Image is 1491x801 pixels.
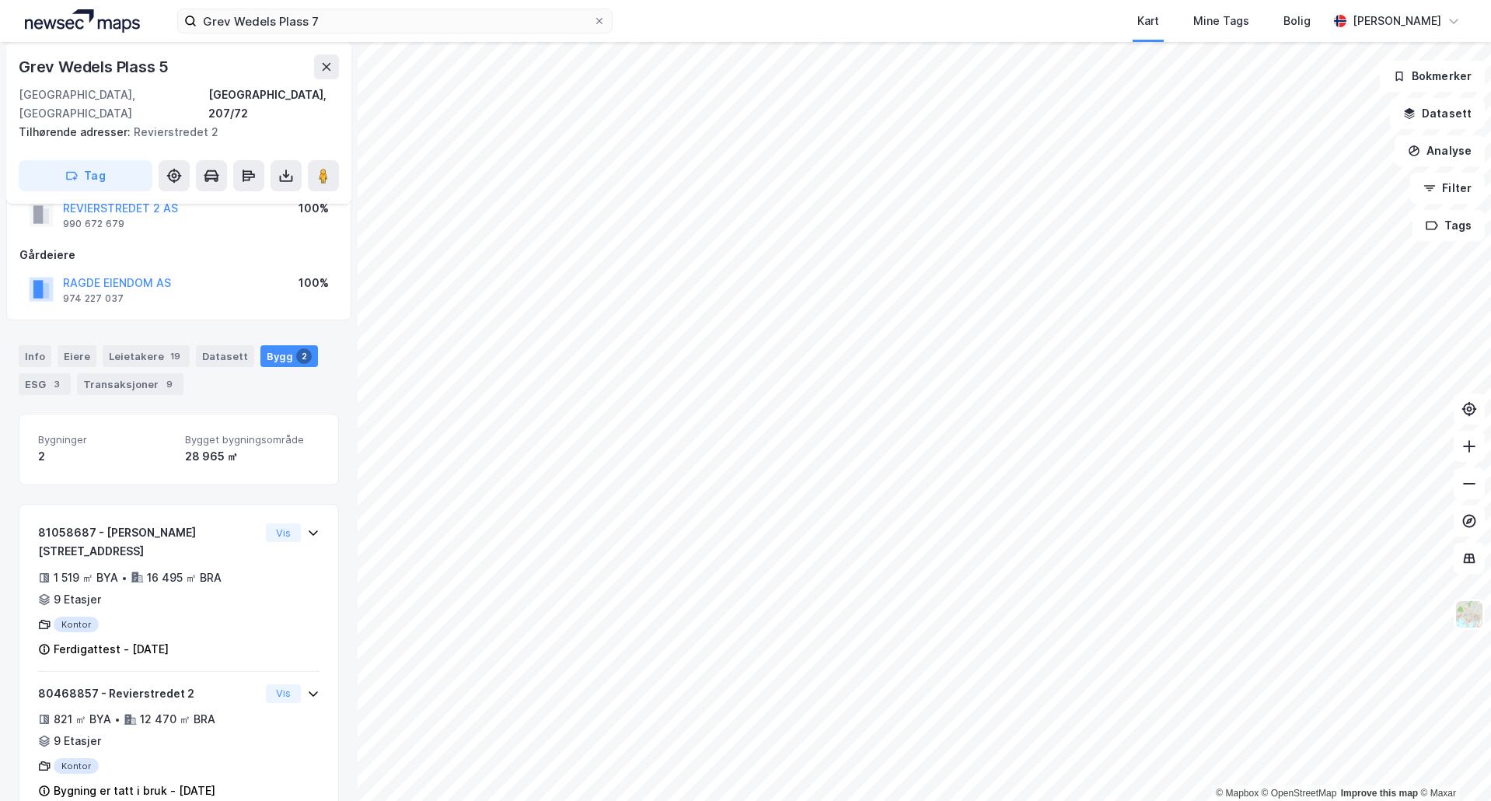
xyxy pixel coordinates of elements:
[103,345,190,367] div: Leietakere
[63,218,124,230] div: 990 672 679
[1390,98,1485,129] button: Datasett
[58,345,96,367] div: Eiere
[162,376,177,392] div: 9
[54,590,101,609] div: 9 Etasjer
[196,345,254,367] div: Datasett
[266,684,301,703] button: Vis
[260,345,318,367] div: Bygg
[197,9,593,33] input: Søk på adresse, matrikkel, gårdeiere, leietakere eller personer
[1262,788,1337,799] a: OpenStreetMap
[54,732,101,750] div: 9 Etasjer
[1216,788,1259,799] a: Mapbox
[1410,173,1485,204] button: Filter
[1353,12,1441,30] div: [PERSON_NAME]
[147,568,222,587] div: 16 495 ㎡ BRA
[38,447,173,466] div: 2
[49,376,65,392] div: 3
[1413,726,1491,801] iframe: Chat Widget
[54,782,215,800] div: Bygning er tatt i bruk - [DATE]
[19,86,208,123] div: [GEOGRAPHIC_DATA], [GEOGRAPHIC_DATA]
[19,160,152,191] button: Tag
[140,710,215,729] div: 12 470 ㎡ BRA
[167,348,183,364] div: 19
[54,568,118,587] div: 1 519 ㎡ BYA
[54,710,111,729] div: 821 ㎡ BYA
[1413,726,1491,801] div: Kontrollprogram for chat
[19,246,338,264] div: Gårdeiere
[19,373,71,395] div: ESG
[185,433,319,446] span: Bygget bygningsområde
[299,199,329,218] div: 100%
[208,86,339,123] div: [GEOGRAPHIC_DATA], 207/72
[19,54,172,79] div: Grev Wedels Plass 5
[38,433,173,446] span: Bygninger
[38,523,260,561] div: 81058687 - [PERSON_NAME][STREET_ADDRESS]
[1412,210,1485,241] button: Tags
[77,373,183,395] div: Transaksjoner
[1137,12,1159,30] div: Kart
[299,274,329,292] div: 100%
[38,684,260,703] div: 80468857 - Revierstredet 2
[114,713,120,726] div: •
[1193,12,1249,30] div: Mine Tags
[1341,788,1418,799] a: Improve this map
[63,292,124,305] div: 974 227 037
[266,523,301,542] button: Vis
[19,123,326,142] div: Revierstredet 2
[19,125,134,138] span: Tilhørende adresser:
[185,447,319,466] div: 28 965 ㎡
[1380,61,1485,92] button: Bokmerker
[25,9,140,33] img: logo.a4113a55bc3d86da70a041830d287a7e.svg
[54,640,169,659] div: Ferdigattest - [DATE]
[1395,135,1485,166] button: Analyse
[19,345,51,367] div: Info
[121,572,127,584] div: •
[1283,12,1311,30] div: Bolig
[1454,600,1484,629] img: Z
[296,348,312,364] div: 2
